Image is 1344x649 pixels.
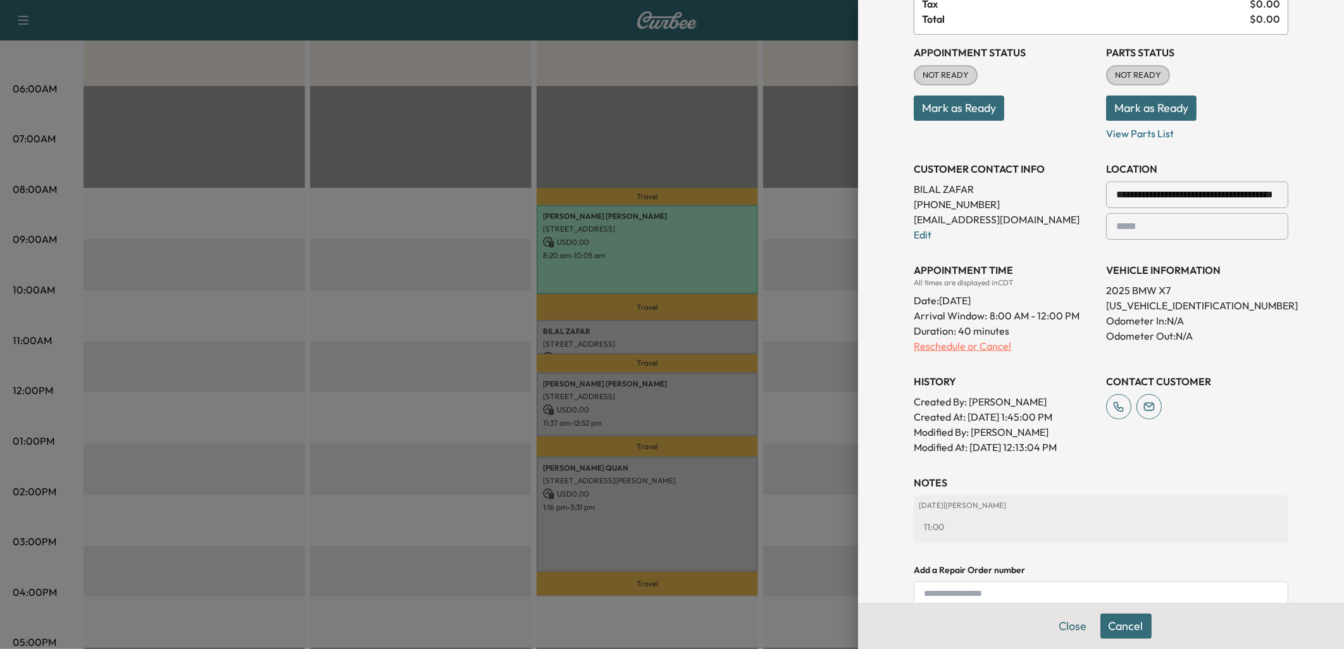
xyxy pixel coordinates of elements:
p: Arrival Window: [914,308,1096,323]
span: 8:00 AM - 12:00 PM [990,308,1080,323]
p: [PHONE_NUMBER] [914,197,1096,212]
p: Odometer Out: N/A [1106,328,1288,343]
h3: APPOINTMENT TIME [914,263,1096,278]
h3: History [914,374,1096,389]
p: View Parts List [1106,121,1288,141]
span: NOT READY [1107,69,1169,82]
span: $ 0.00 [1250,11,1280,27]
h3: CONTACT CUSTOMER [1106,374,1288,389]
p: Reschedule or Cancel [914,338,1096,354]
p: Duration: 40 minutes [914,323,1096,338]
p: 2025 BMW X7 [1106,283,1288,298]
button: Mark as Ready [914,96,1004,121]
p: Modified By : [PERSON_NAME] [914,424,1096,440]
div: 11:00 [919,516,1283,538]
p: Created By : [PERSON_NAME] [914,394,1096,409]
h3: Parts Status [1106,45,1288,60]
h3: VEHICLE INFORMATION [1106,263,1288,278]
h4: Add a Repair Order number [914,564,1288,576]
h3: Appointment Status [914,45,1096,60]
h3: NOTES [914,475,1288,490]
p: [DATE] | [PERSON_NAME] [919,500,1283,510]
p: Modified At : [DATE] 12:13:04 PM [914,440,1096,455]
div: Date: [DATE] [914,288,1096,308]
p: Odometer In: N/A [1106,313,1288,328]
a: Edit [914,228,931,241]
span: Total [922,11,1250,27]
h3: LOCATION [1106,161,1288,176]
button: Mark as Ready [1106,96,1197,121]
p: Created At : [DATE] 1:45:00 PM [914,409,1096,424]
p: BILAL ZAFAR [914,182,1096,197]
h3: CUSTOMER CONTACT INFO [914,161,1096,176]
p: [US_VEHICLE_IDENTIFICATION_NUMBER] [1106,298,1288,313]
p: [EMAIL_ADDRESS][DOMAIN_NAME] [914,212,1096,227]
span: NOT READY [915,69,976,82]
button: Cancel [1100,614,1152,639]
div: All times are displayed in CDT [914,278,1096,288]
button: Close [1051,614,1095,639]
